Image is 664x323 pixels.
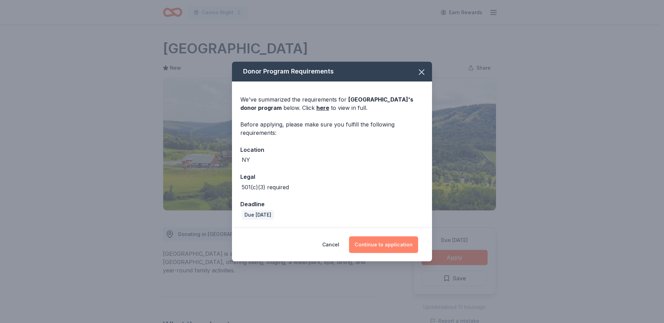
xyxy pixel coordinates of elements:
[349,236,418,253] button: Continue to application
[232,62,432,81] div: Donor Program Requirements
[316,104,329,112] a: here
[242,156,250,164] div: NY
[240,95,424,112] div: We've summarized the requirements for below. Click to view in full.
[240,172,424,181] div: Legal
[242,183,289,191] div: 501(c)(3) required
[240,145,424,154] div: Location
[242,210,274,220] div: Due [DATE]
[240,200,424,209] div: Deadline
[240,120,424,137] div: Before applying, please make sure you fulfill the following requirements:
[322,236,339,253] button: Cancel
